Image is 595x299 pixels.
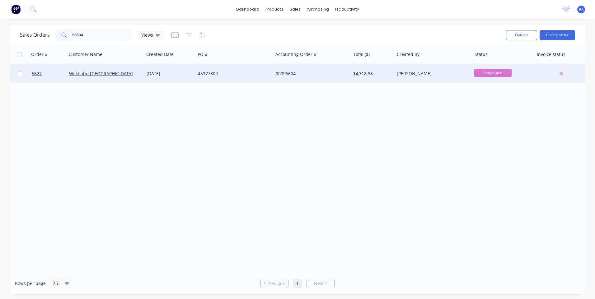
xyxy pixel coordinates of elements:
[474,69,512,77] span: Scheduled
[15,280,46,287] span: Rows per page
[72,29,133,41] input: Search...
[11,5,21,14] img: Factory
[69,71,133,76] a: Wilkhahn [GEOGRAPHIC_DATA]
[68,51,102,57] div: Customer Name
[261,280,288,287] a: Previous page
[141,32,153,38] span: Views
[314,280,324,287] span: Next
[307,280,334,287] a: Next page
[537,51,565,57] div: Invoice status
[258,279,337,288] ul: Pagination
[397,51,419,57] div: Created By
[275,51,316,57] div: Accounting Order #
[540,30,575,40] button: Create order
[579,7,584,12] span: AK
[353,51,370,57] div: Total ($)
[276,71,345,77] div: 00096604
[353,71,390,77] div: $4,318.38
[293,279,302,288] a: Page 1 is your current page
[146,51,174,57] div: Created Date
[32,64,69,83] a: 5827
[32,71,42,77] span: 5827
[233,5,262,14] a: dashboard
[31,51,48,57] div: Order #
[20,32,50,38] h1: Sales Orders
[332,5,362,14] div: productivity
[262,5,287,14] div: products
[198,71,267,77] div: 45377809
[287,5,304,14] div: sales
[267,280,285,287] span: Previous
[147,71,193,77] div: [DATE]
[304,5,332,14] div: purchasing
[506,30,537,40] button: Options
[397,71,466,77] div: [PERSON_NAME]
[475,51,488,57] div: Status
[198,51,208,57] div: PO #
